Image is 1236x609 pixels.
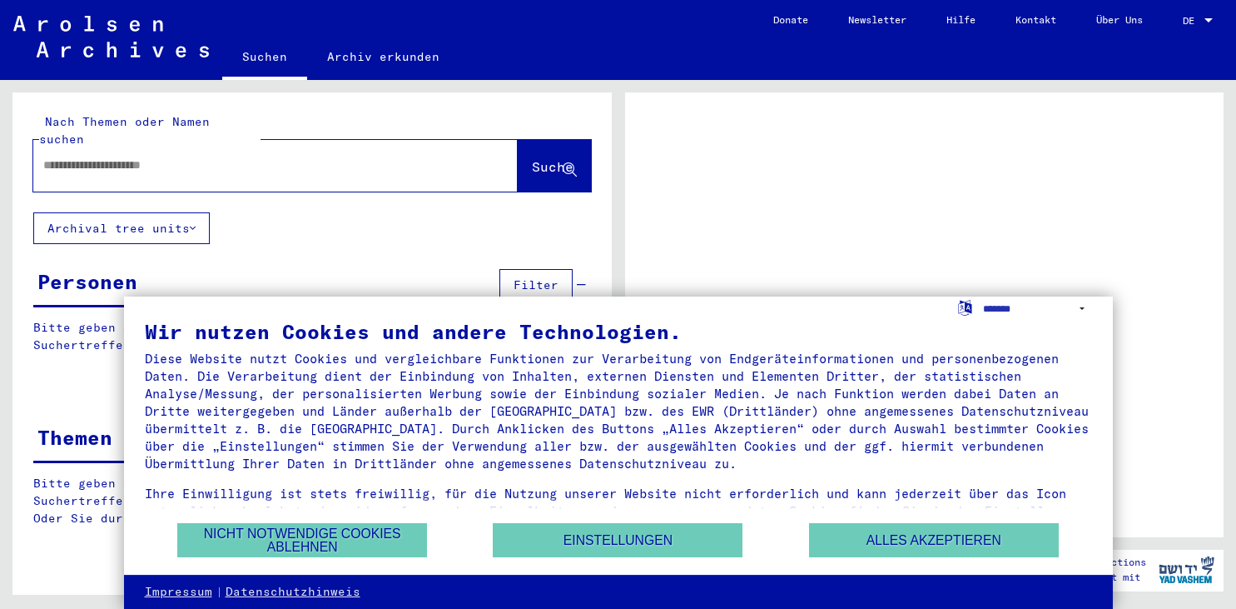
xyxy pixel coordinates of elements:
[532,158,573,175] span: Suche
[493,523,742,557] button: Einstellungen
[37,267,137,297] div: Personen
[1183,15,1201,27] span: DE
[177,523,427,557] button: Nicht notwendige Cookies ablehnen
[1155,549,1218,591] img: yv_logo.png
[145,584,212,601] a: Impressum
[145,485,1092,537] div: Ihre Einwilligung ist stets freiwillig, für die Nutzung unserer Website nicht erforderlich und ka...
[809,523,1059,557] button: Alles akzeptieren
[33,212,210,244] button: Archival tree units
[39,114,210,147] mat-label: Nach Themen oder Namen suchen
[33,319,590,354] p: Bitte geben Sie einen Suchbegriff ein oder nutzen Sie die Filter, um Suchertreffer zu erhalten.
[145,322,1092,342] div: Wir nutzen Cookies und andere Technologien.
[518,140,591,192] button: Suche
[13,16,209,57] img: Arolsen_neg.svg
[226,584,360,601] a: Datenschutzhinweis
[983,297,1092,321] select: Sprache auswählen
[956,299,974,315] label: Sprache auswählen
[222,37,307,80] a: Suchen
[37,422,112,452] div: Themen
[145,350,1092,472] div: Diese Website nutzt Cookies und vergleichbare Funktionen zur Verarbeitung von Endgeräteinformatio...
[33,475,591,527] p: Bitte geben Sie einen Suchbegriff ein oder nutzen Sie die Filter, um Suchertreffer zu erhalten. O...
[307,37,459,77] a: Archiv erkunden
[514,277,558,292] span: Filter
[499,269,573,301] button: Filter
